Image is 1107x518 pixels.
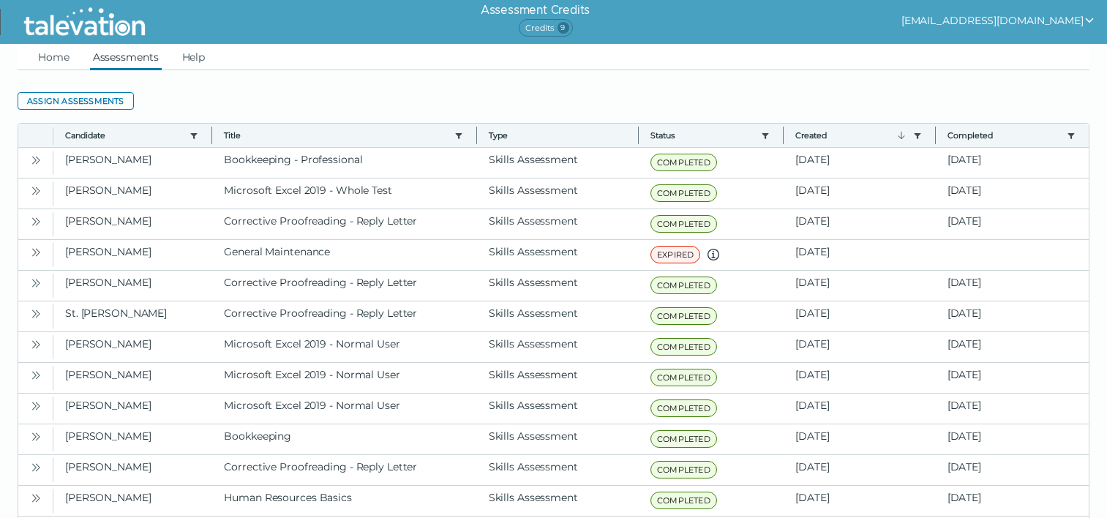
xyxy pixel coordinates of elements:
[936,424,1089,454] clr-dg-cell: [DATE]
[27,274,45,291] button: Open
[212,179,476,209] clr-dg-cell: Microsoft Excel 2019 - Whole Test
[784,209,935,239] clr-dg-cell: [DATE]
[30,247,42,258] cds-icon: Open
[212,394,476,424] clr-dg-cell: Microsoft Excel 2019 - Normal User
[30,492,42,504] cds-icon: Open
[212,240,476,270] clr-dg-cell: General Maintenance
[30,431,42,443] cds-icon: Open
[27,489,45,506] button: Open
[27,181,45,199] button: Open
[650,461,717,478] span: COMPLETED
[784,271,935,301] clr-dg-cell: [DATE]
[212,486,476,516] clr-dg-cell: Human Resources Basics
[784,301,935,331] clr-dg-cell: [DATE]
[27,397,45,414] button: Open
[53,424,212,454] clr-dg-cell: [PERSON_NAME]
[53,209,212,239] clr-dg-cell: [PERSON_NAME]
[784,394,935,424] clr-dg-cell: [DATE]
[477,455,639,485] clr-dg-cell: Skills Assessment
[224,129,448,141] button: Title
[936,179,1089,209] clr-dg-cell: [DATE]
[650,154,717,171] span: COMPLETED
[30,400,42,412] cds-icon: Open
[481,1,590,19] h6: Assessment Credits
[477,363,639,393] clr-dg-cell: Skills Assessment
[212,301,476,331] clr-dg-cell: Corrective Proofreading - Reply Letter
[27,427,45,445] button: Open
[53,455,212,485] clr-dg-cell: [PERSON_NAME]
[784,179,935,209] clr-dg-cell: [DATE]
[53,240,212,270] clr-dg-cell: [PERSON_NAME]
[784,148,935,178] clr-dg-cell: [DATE]
[784,486,935,516] clr-dg-cell: [DATE]
[650,307,717,325] span: COMPLETED
[30,277,42,289] cds-icon: Open
[784,424,935,454] clr-dg-cell: [DATE]
[936,301,1089,331] clr-dg-cell: [DATE]
[650,246,700,263] span: EXPIRED
[759,129,771,141] button: status filter
[212,363,476,393] clr-dg-cell: Microsoft Excel 2019 - Normal User
[27,212,45,230] button: Open
[778,119,788,151] button: Column resize handle
[179,44,209,70] a: Help
[936,394,1089,424] clr-dg-cell: [DATE]
[53,179,212,209] clr-dg-cell: [PERSON_NAME]
[30,369,42,381] cds-icon: Open
[207,119,217,151] button: Column resize handle
[477,271,639,301] clr-dg-cell: Skills Assessment
[784,332,935,362] clr-dg-cell: [DATE]
[650,184,717,202] span: COMPLETED
[931,119,940,151] button: Column resize handle
[53,301,212,331] clr-dg-cell: St. [PERSON_NAME]
[27,304,45,322] button: Open
[650,430,717,448] span: COMPLETED
[30,185,42,197] cds-icon: Open
[784,455,935,485] clr-dg-cell: [DATE]
[936,271,1089,301] clr-dg-cell: [DATE]
[650,129,755,141] button: Status
[936,486,1089,516] clr-dg-cell: [DATE]
[27,366,45,383] button: Open
[212,271,476,301] clr-dg-cell: Corrective Proofreading - Reply Letter
[27,151,45,168] button: Open
[18,4,151,40] img: Talevation_Logo_Transparent_white.png
[212,332,476,362] clr-dg-cell: Microsoft Excel 2019 - Normal User
[30,462,42,473] cds-icon: Open
[27,458,45,476] button: Open
[936,332,1089,362] clr-dg-cell: [DATE]
[30,216,42,228] cds-icon: Open
[558,22,569,34] span: 9
[784,363,935,393] clr-dg-cell: [DATE]
[912,129,923,141] button: created filter
[53,486,212,516] clr-dg-cell: [PERSON_NAME]
[53,394,212,424] clr-dg-cell: [PERSON_NAME]
[936,209,1089,239] clr-dg-cell: [DATE]
[477,301,639,331] clr-dg-cell: Skills Assessment
[53,363,212,393] clr-dg-cell: [PERSON_NAME]
[519,19,572,37] span: Credits
[477,209,639,239] clr-dg-cell: Skills Assessment
[477,179,639,209] clr-dg-cell: Skills Assessment
[212,209,476,239] clr-dg-cell: Corrective Proofreading - Reply Letter
[53,148,212,178] clr-dg-cell: [PERSON_NAME]
[650,277,717,294] span: COMPLETED
[212,424,476,454] clr-dg-cell: Bookkeeping
[795,129,907,141] button: Created
[453,129,465,141] button: title filter
[650,338,717,356] span: COMPLETED
[90,44,162,70] a: Assessments
[27,335,45,353] button: Open
[784,240,935,270] clr-dg-cell: [DATE]
[53,332,212,362] clr-dg-cell: [PERSON_NAME]
[472,119,481,151] button: Column resize handle
[188,129,200,141] button: candidate filter
[936,363,1089,393] clr-dg-cell: [DATE]
[30,308,42,320] cds-icon: Open
[1065,129,1077,141] button: completed filter
[477,394,639,424] clr-dg-cell: Skills Assessment
[477,148,639,178] clr-dg-cell: Skills Assessment
[936,455,1089,485] clr-dg-cell: [DATE]
[30,339,42,350] cds-icon: Open
[212,455,476,485] clr-dg-cell: Corrective Proofreading - Reply Letter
